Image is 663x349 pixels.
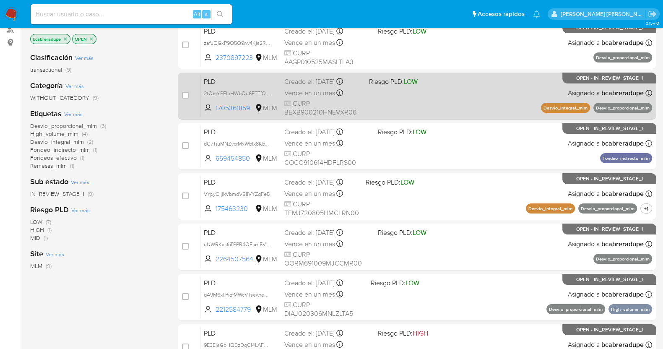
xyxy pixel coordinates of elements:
[561,10,645,18] p: baltazar.cabreradupeyron@mercadolibre.com.mx
[205,10,208,18] span: s
[194,10,200,18] span: Alt
[645,20,659,26] span: 3.154.0
[31,9,232,20] input: Buscar usuario o caso...
[648,10,657,18] a: Salir
[211,8,229,20] button: search-icon
[533,10,540,18] a: Notificaciones
[478,10,525,18] span: Accesos rápidos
